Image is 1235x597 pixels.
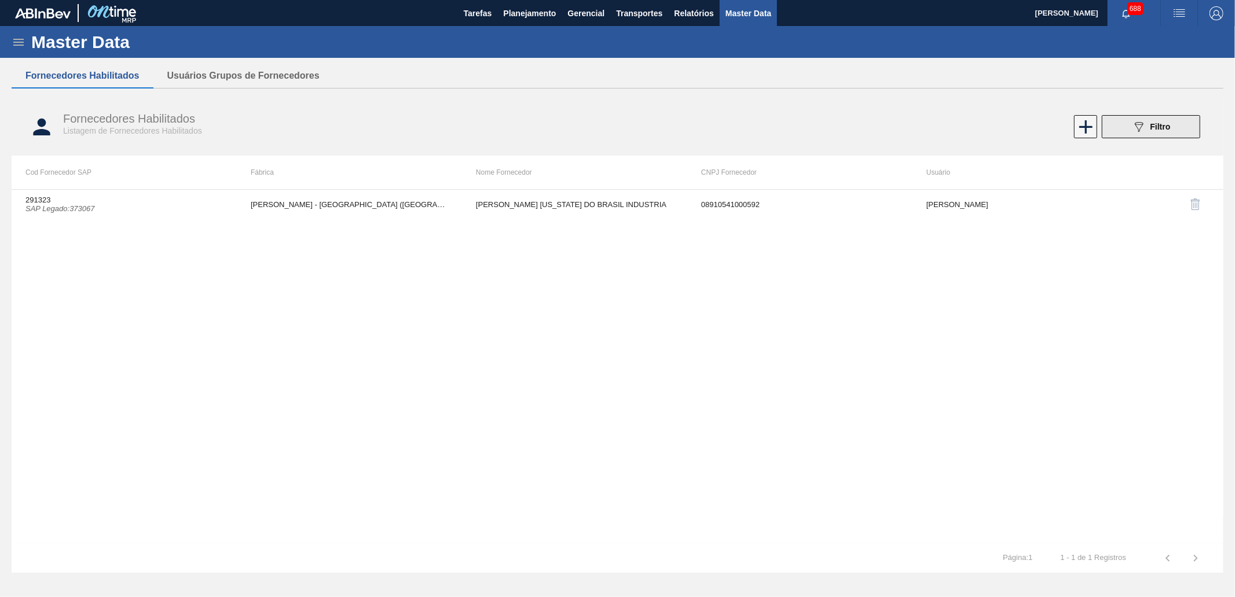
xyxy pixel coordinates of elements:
[503,6,556,20] span: Planejamento
[1182,190,1210,218] button: delete-icon
[687,156,912,189] th: CNPJ Fornecedor
[153,64,334,88] button: Usuários Grupos de Fornecedores
[912,156,1138,189] th: Usuário
[1127,2,1144,15] span: 688
[1189,197,1203,211] img: delete-icon
[568,6,605,20] span: Gerencial
[1073,115,1096,138] div: Novo Fornecedor
[616,6,662,20] span: Transportes
[674,6,713,20] span: Relatórios
[687,190,912,219] td: 08910541000592
[1172,6,1186,20] img: userActions
[912,190,1138,219] td: [PERSON_NAME]
[237,156,462,189] th: Fábrica
[12,156,237,189] th: Cod Fornecedor SAP
[1210,6,1223,20] img: Logout
[12,190,237,219] td: 291323
[15,8,71,19] img: TNhmsLtSVTkK8tSr43FrP2fwEKptu5GPRR3wAAAABJRU5ErkJggg==
[1102,115,1200,138] button: Filtro
[12,64,153,88] button: Fornecedores Habilitados
[1150,122,1171,131] span: Filtro
[63,126,202,135] span: Listagem de Fornecedores Habilitados
[1096,115,1206,138] div: Filtrar Fornecedor
[237,190,462,219] td: [PERSON_NAME] - [GEOGRAPHIC_DATA] ([GEOGRAPHIC_DATA])
[31,35,237,49] h1: Master Data
[464,6,492,20] span: Tarefas
[462,156,687,189] th: Nome Fornecedor
[1047,544,1140,562] td: 1 - 1 de 1 Registros
[63,112,195,125] span: Fornecedores Habilitados
[1108,5,1145,21] button: Notificações
[1152,190,1210,218] div: Desabilitar Fornecedor
[462,190,687,219] td: [PERSON_NAME] [US_STATE] DO BRASIL INDUSTRIA
[989,544,1046,562] td: Página : 1
[725,6,771,20] span: Master Data
[25,204,95,213] i: SAP Legado : 373067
